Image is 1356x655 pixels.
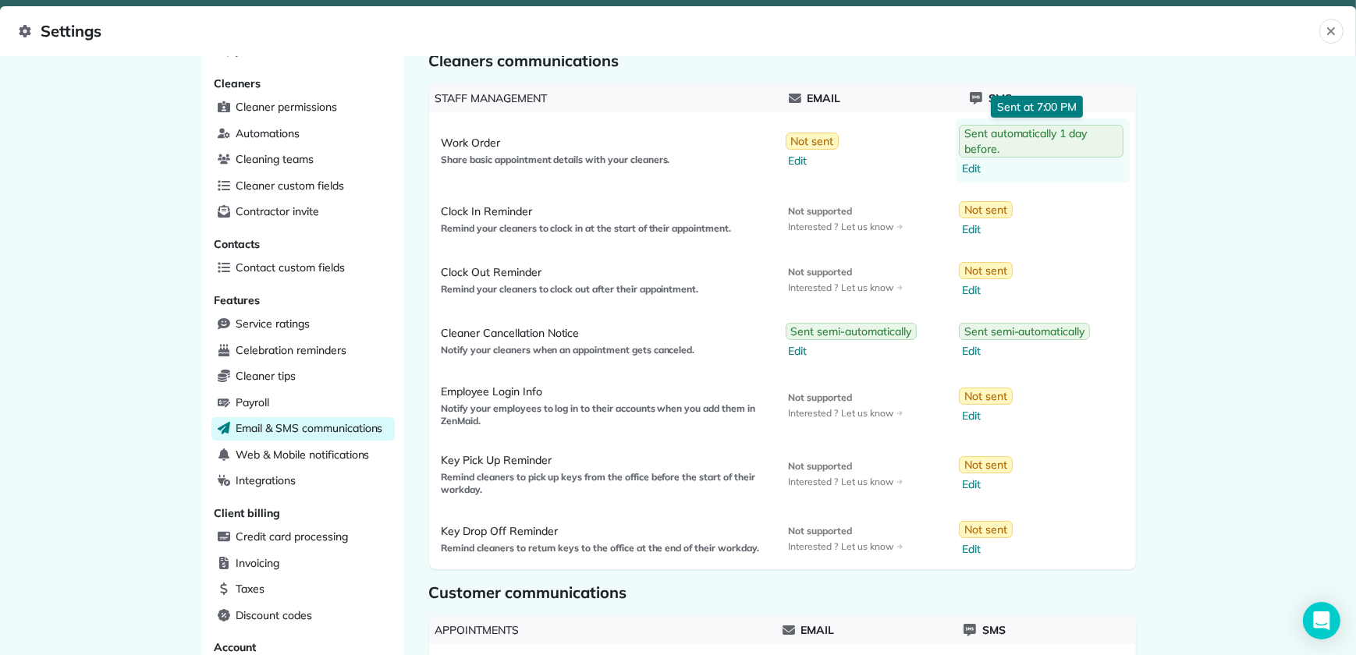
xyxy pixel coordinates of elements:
[964,263,1007,278] span: Not sent
[442,222,770,235] span: Remind your cleaners to clock in at the start of their appointment.
[783,519,909,559] a: Not supportedInterested ?Let us know
[991,96,1083,118] p: Sent at 7:00 PM
[962,161,1123,176] span: Edit
[236,368,296,384] span: Cleaner tips
[962,221,1013,237] span: Edit
[956,450,1019,498] a: Not sentEdit
[962,408,1013,423] span: Edit
[442,325,770,341] span: Cleaner Cancellation Notice
[442,264,770,280] span: Clock Out Reminder
[236,316,310,331] span: Service ratings
[442,154,770,166] span: Share basic appointment details with your cleaners.
[211,257,395,280] a: Contact custom fields
[442,523,770,539] span: Key Drop Off Reminder
[211,200,395,224] a: Contractor invite
[956,119,1130,182] a: Sent automatically 1 day before.Edit
[211,604,395,628] a: Discount codes
[211,391,395,415] a: Payroll
[442,384,770,399] span: Employee Login Info
[783,260,909,300] a: Not supportedInterested ?Let us know
[236,342,346,358] span: Celebration reminders
[841,476,903,488] span: Let us know
[215,237,261,251] span: Contacts
[982,622,1006,638] span: Sms
[442,344,770,356] span: Notify your cleaners when an appointment gets canceled.
[435,622,609,638] span: Appointments
[962,343,1090,359] span: Edit
[956,317,1096,365] a: Sent semi-automaticallyEdit
[783,454,909,494] a: Not supportedInterested ?Let us know
[791,133,834,149] span: Not sent
[789,281,839,294] span: Interested ?
[236,447,370,462] span: Web & Mobile notifications
[841,407,903,420] span: Let us know
[956,515,1019,563] a: Not sentEdit
[789,266,903,278] span: Not supported
[442,204,770,219] span: Clock In Reminder
[236,473,296,488] span: Integrations
[211,339,395,363] a: Celebration reminders
[789,407,839,420] span: Interested ?
[236,178,344,193] span: Cleaner custom fields
[964,324,1084,339] span: Sent semi-automatically
[964,457,1007,473] span: Not sent
[211,96,395,119] a: Cleaner permissions
[964,126,1118,157] span: Sent automatically 1 day before.
[211,313,395,336] a: Service ratings
[442,283,770,296] span: Remind your cleaners to clock out after their appointment.
[215,293,261,307] span: Features
[236,151,314,167] span: Cleaning teams
[789,391,903,404] span: Not supported
[211,175,395,198] a: Cleaner custom fields
[789,153,840,168] span: Edit
[789,343,917,359] span: Edit
[989,90,1012,106] span: Sms
[442,471,770,496] span: Remind cleaners to pick up keys from the office before the start of their workday.
[236,607,312,623] span: Discount codes
[956,195,1019,243] a: Not sentEdit
[789,525,903,537] span: Not supported
[429,582,1136,604] span: Customer communications
[1319,19,1344,44] button: Close
[791,324,911,339] span: Sent semi-automatically
[442,135,770,150] span: Work Order
[783,317,923,365] a: Sent semi-automaticallyEdit
[783,199,909,239] a: Not supportedInterested ?Let us know
[841,540,903,553] span: Let us know
[442,402,770,427] span: Notify your employees to log in to their accounts when you add them in ZenMaid.
[211,122,395,146] a: Automations
[236,260,345,275] span: Contact custom fields
[808,90,841,106] span: Email
[789,540,839,553] span: Interested ?
[789,221,839,233] span: Interested ?
[789,460,903,473] span: Not supported
[442,452,770,468] span: Key Pick Up Reminder
[429,50,1136,72] span: Cleaners communications
[211,148,395,172] a: Cleaning teams
[956,256,1019,304] a: Not sentEdit
[236,99,337,115] span: Cleaner permissions
[783,385,909,426] a: Not supportedInterested ?Let us know
[962,476,1013,492] span: Edit
[211,578,395,601] a: Taxes
[211,526,395,549] a: Credit card processing
[442,542,770,554] span: Remind cleaners to return keys to the office at the end of their workday.
[236,395,270,410] span: Payroll
[215,76,261,90] span: Cleaners
[962,282,1013,298] span: Edit
[215,640,257,654] span: Account
[211,552,395,575] a: Invoicing
[236,126,300,141] span: Automations
[211,444,395,467] a: Web & Mobile notifications
[962,541,1013,557] span: Edit
[236,204,319,219] span: Contractor invite
[964,522,1007,537] span: Not sent
[435,90,783,106] span: Staff Management
[211,365,395,388] a: Cleaner tips
[215,506,280,520] span: Client billing
[841,221,903,233] span: Let us know
[964,202,1007,218] span: Not sent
